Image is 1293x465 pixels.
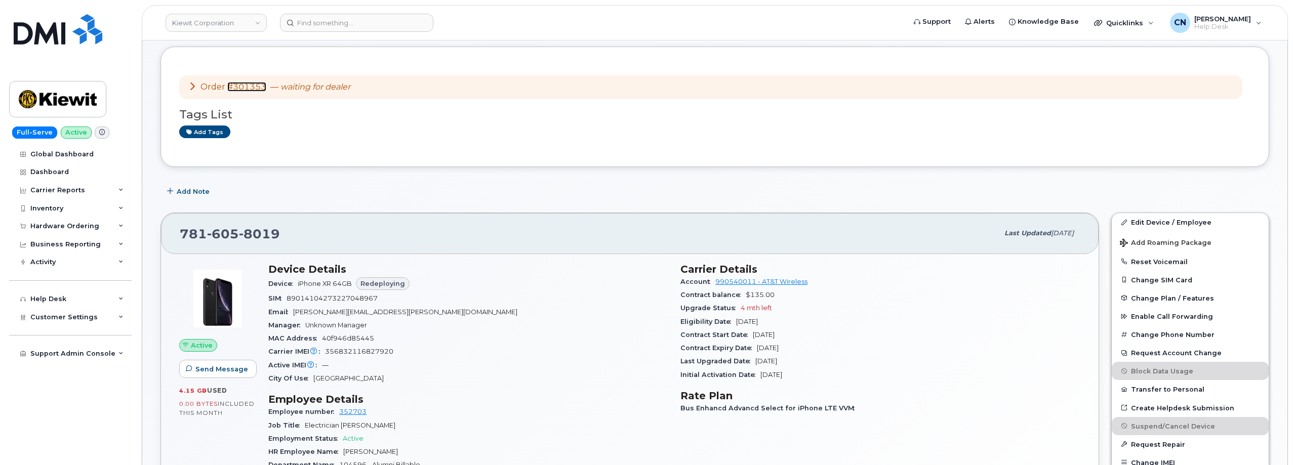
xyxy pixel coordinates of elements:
[343,435,363,442] span: Active
[1131,313,1213,320] span: Enable Call Forwarding
[207,226,239,241] span: 605
[1087,13,1161,33] div: Quicklinks
[1112,362,1269,380] button: Block Data Usage
[239,226,280,241] span: 8019
[1018,17,1079,27] span: Knowledge Base
[680,263,1080,275] h3: Carrier Details
[974,17,995,27] span: Alerts
[1120,239,1211,248] span: Add Roaming Package
[1112,399,1269,417] a: Create Helpdesk Submission
[680,344,757,352] span: Contract Expiry Date
[360,279,405,288] span: Redeploying
[268,374,313,382] span: City Of Use
[1112,213,1269,231] a: Edit Device / Employee
[680,331,753,339] span: Contract Start Date
[1131,422,1215,430] span: Suspend/Cancel Device
[305,421,395,429] span: Electrician [PERSON_NAME]
[680,371,760,378] span: Initial Activation Date
[1194,15,1251,23] span: [PERSON_NAME]
[958,12,1002,32] a: Alerts
[268,435,343,442] span: Employment Status
[191,341,213,350] span: Active
[227,82,266,92] a: #301353
[187,268,248,329] img: image20231002-3703462-u8y6nc.jpeg
[1106,19,1143,27] span: Quicklinks
[741,304,772,312] span: 4 mth left
[755,357,777,365] span: [DATE]
[268,421,305,429] span: Job Title
[268,280,298,287] span: Device
[268,263,668,275] h3: Device Details
[746,291,775,299] span: $135.00
[268,448,343,455] span: HR Employee Name
[1112,417,1269,435] button: Suspend/Cancel Device
[305,321,367,329] span: Unknown Manager
[280,82,350,92] em: waiting for dealer
[268,348,325,355] span: Carrier IMEI
[922,17,951,27] span: Support
[268,334,322,342] span: MAC Address
[179,400,255,416] span: included this month
[160,182,218,200] button: Add Note
[179,400,218,407] span: 0.00 Bytes
[280,14,433,32] input: Find something...
[1131,294,1214,302] span: Change Plan / Features
[268,321,305,329] span: Manager
[322,334,374,342] span: 40f946d85445
[339,408,367,415] a: 352703
[1112,307,1269,325] button: Enable Call Forwarding
[680,404,860,412] span: Bus Enhancd Advancd Select for iPhone LTE VVM
[1002,12,1086,32] a: Knowledge Base
[179,125,230,138] a: Add tags
[325,348,393,355] span: 356832116827920
[907,12,958,32] a: Support
[1112,325,1269,344] button: Change Phone Number
[166,14,267,32] a: Kiewit Corporation
[293,308,517,316] span: [PERSON_NAME][EMAIL_ADDRESS][PERSON_NAME][DOMAIN_NAME]
[1112,344,1269,362] button: Request Account Change
[343,448,398,455] span: [PERSON_NAME]
[268,294,287,302] span: SIM
[1004,229,1051,237] span: Last updated
[180,226,280,241] span: 781
[268,361,322,369] span: Active IMEI
[207,387,227,394] span: used
[757,344,779,352] span: [DATE]
[179,360,257,378] button: Send Message
[753,331,775,339] span: [DATE]
[715,278,807,285] a: 990540011 - AT&T Wireless
[1051,229,1074,237] span: [DATE]
[298,280,352,287] span: iPhone XR 64GB
[1163,13,1269,33] div: Connor Nguyen
[177,187,210,196] span: Add Note
[680,318,736,325] span: Eligibility Date
[179,387,207,394] span: 4.15 GB
[268,408,339,415] span: Employee number
[287,294,378,302] span: 89014104273227048967
[680,304,741,312] span: Upgrade Status
[1174,17,1186,29] span: CN
[1112,232,1269,252] button: Add Roaming Package
[179,108,1250,121] h3: Tags List
[1112,271,1269,289] button: Change SIM Card
[736,318,758,325] span: [DATE]
[680,390,1080,402] h3: Rate Plan
[680,291,746,299] span: Contract balance
[313,374,384,382] span: [GEOGRAPHIC_DATA]
[680,278,715,285] span: Account
[195,364,248,374] span: Send Message
[268,308,293,316] span: Email
[322,361,329,369] span: —
[1249,421,1285,457] iframe: Messenger Launcher
[1112,380,1269,398] button: Transfer to Personal
[268,393,668,405] h3: Employee Details
[1112,435,1269,453] button: Request Repair
[1112,252,1269,271] button: Reset Voicemail
[760,371,782,378] span: [DATE]
[200,82,225,92] span: Order
[1112,289,1269,307] button: Change Plan / Features
[1194,23,1251,31] span: Help Desk
[270,82,350,92] span: —
[680,357,755,365] span: Last Upgraded Date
